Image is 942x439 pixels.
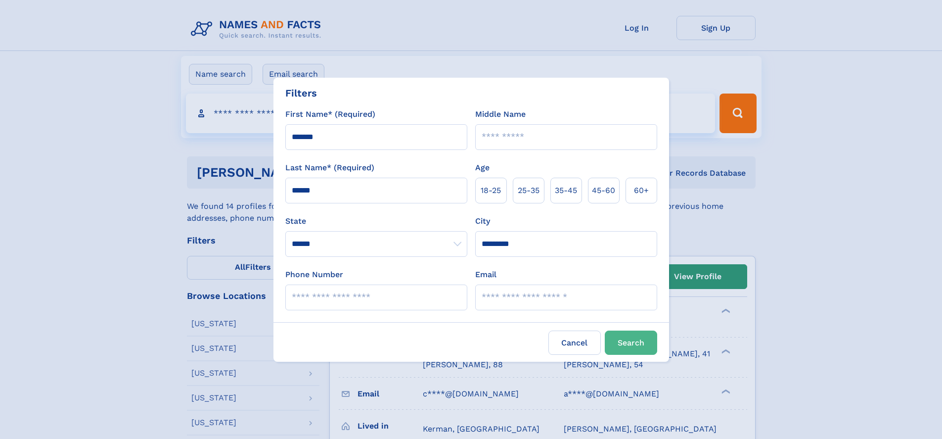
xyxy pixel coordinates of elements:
span: 25‑35 [518,185,539,196]
label: Cancel [548,331,601,355]
span: 45‑60 [592,185,615,196]
span: 18‑25 [481,185,501,196]
label: City [475,215,490,227]
div: Filters [285,86,317,100]
label: Middle Name [475,108,526,120]
span: 35‑45 [555,185,577,196]
label: First Name* (Required) [285,108,375,120]
button: Search [605,331,657,355]
label: Email [475,269,496,281]
span: 60+ [634,185,649,196]
label: Last Name* (Required) [285,162,374,174]
label: State [285,215,467,227]
label: Phone Number [285,269,343,281]
label: Age [475,162,490,174]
